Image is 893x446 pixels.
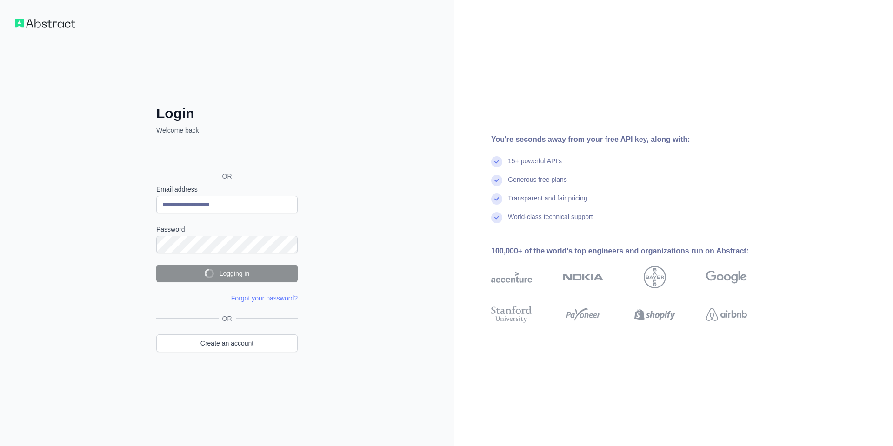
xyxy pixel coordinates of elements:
[215,172,240,181] span: OR
[706,304,747,325] img: airbnb
[508,212,593,231] div: World-class technical support
[156,185,298,194] label: Email address
[156,265,298,282] button: Logging in
[152,145,300,166] iframe: Sign in with Google Button
[634,304,675,325] img: shopify
[491,304,532,325] img: stanford university
[156,334,298,352] a: Create an account
[563,266,604,288] img: nokia
[644,266,666,288] img: bayer
[563,304,604,325] img: payoneer
[231,294,298,302] a: Forgot your password?
[219,314,236,323] span: OR
[15,19,75,28] img: Workflow
[491,212,502,223] img: check mark
[491,246,777,257] div: 100,000+ of the world's top engineers and organizations run on Abstract:
[491,193,502,205] img: check mark
[156,225,298,234] label: Password
[156,126,298,135] p: Welcome back
[491,156,502,167] img: check mark
[706,266,747,288] img: google
[508,156,562,175] div: 15+ powerful API's
[156,105,298,122] h2: Login
[491,134,777,145] div: You're seconds away from your free API key, along with:
[508,193,587,212] div: Transparent and fair pricing
[491,175,502,186] img: check mark
[491,266,532,288] img: accenture
[508,175,567,193] div: Generous free plans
